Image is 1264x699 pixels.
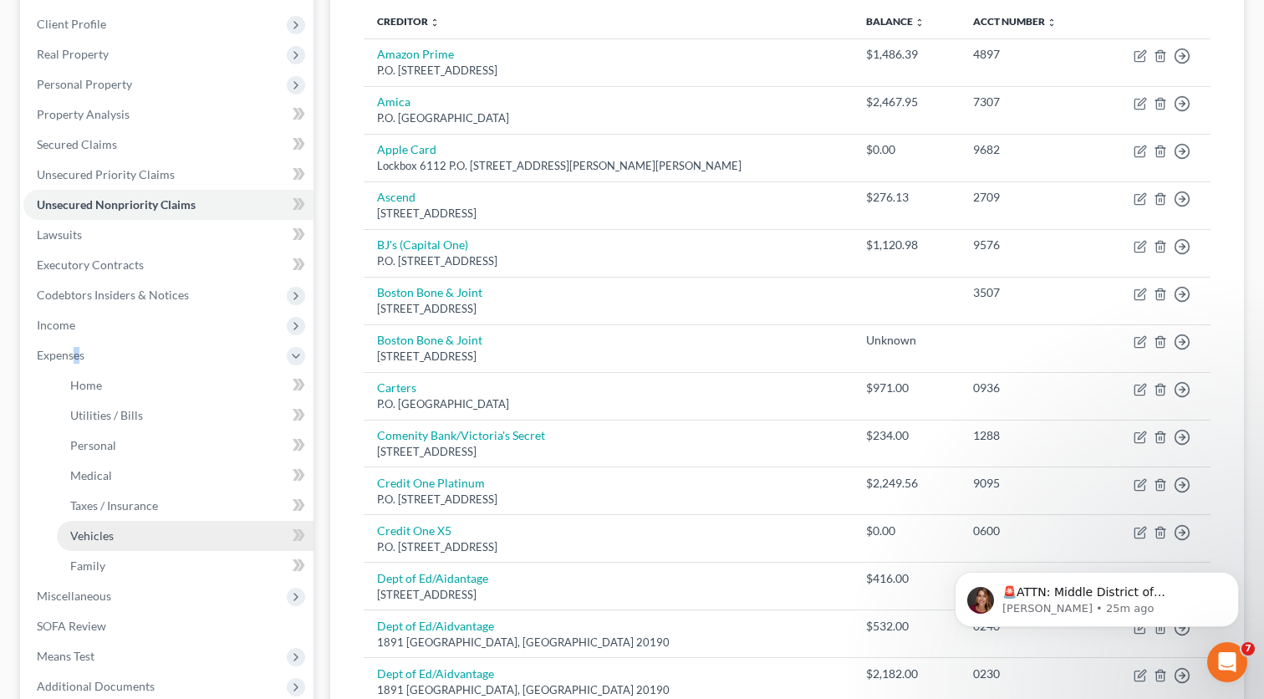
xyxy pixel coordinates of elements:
[866,475,946,492] div: $2,249.56
[866,380,946,396] div: $971.00
[973,94,1084,110] div: 7307
[866,618,946,635] div: $532.00
[973,141,1084,158] div: 9682
[57,431,313,461] a: Personal
[70,438,116,452] span: Personal
[37,17,106,31] span: Client Profile
[377,635,839,651] div: 1891 [GEOGRAPHIC_DATA], [GEOGRAPHIC_DATA] 20190
[37,227,82,242] span: Lawsuits
[377,396,839,412] div: P.O. [GEOGRAPHIC_DATA]
[377,206,839,222] div: [STREET_ADDRESS]
[430,18,440,28] i: unfold_more
[377,47,454,61] a: Amazon Prime
[377,444,839,460] div: [STREET_ADDRESS]
[37,197,196,212] span: Unsecured Nonpriority Claims
[23,611,313,641] a: SOFA Review
[23,130,313,160] a: Secured Claims
[377,571,488,585] a: Dept of Ed/Aidantage
[377,492,839,508] div: P.O. [STREET_ADDRESS]
[37,318,75,332] span: Income
[866,666,946,682] div: $2,182.00
[23,99,313,130] a: Property Analysis
[866,189,946,206] div: $276.13
[377,110,839,126] div: P.O. [GEOGRAPHIC_DATA]
[866,332,946,349] div: Unknown
[973,189,1084,206] div: 2709
[377,523,451,538] a: Credit One X5
[57,370,313,401] a: Home
[37,107,130,121] span: Property Analysis
[973,666,1084,682] div: 0230
[377,587,839,603] div: [STREET_ADDRESS]
[70,559,105,573] span: Family
[377,158,839,174] div: Lockbox 6112 P.O. [STREET_ADDRESS][PERSON_NAME][PERSON_NAME]
[37,619,106,633] span: SOFA Review
[37,348,84,362] span: Expenses
[37,679,155,693] span: Additional Documents
[377,285,482,299] a: Boston Bone & Joint
[377,63,839,79] div: P.O. [STREET_ADDRESS]
[973,380,1084,396] div: 0936
[377,253,839,269] div: P.O. [STREET_ADDRESS]
[70,408,143,422] span: Utilities / Bills
[973,46,1084,63] div: 4897
[866,94,946,110] div: $2,467.95
[866,570,946,587] div: $416.00
[23,160,313,190] a: Unsecured Priority Claims
[377,333,482,347] a: Boston Bone & Joint
[866,46,946,63] div: $1,486.39
[57,491,313,521] a: Taxes / Insurance
[23,190,313,220] a: Unsecured Nonpriority Claims
[973,237,1084,253] div: 9576
[37,649,94,663] span: Means Test
[377,349,839,365] div: [STREET_ADDRESS]
[57,521,313,551] a: Vehicles
[377,237,468,252] a: BJ's (Capital One)
[57,551,313,581] a: Family
[37,137,117,151] span: Secured Claims
[37,589,111,603] span: Miscellaneous
[23,220,313,250] a: Lawsuits
[1047,18,1057,28] i: unfold_more
[57,401,313,431] a: Utilities / Bills
[866,427,946,444] div: $234.00
[973,427,1084,444] div: 1288
[377,476,485,490] a: Credit One Platinum
[377,380,416,395] a: Carters
[37,47,109,61] span: Real Property
[37,258,144,272] span: Executory Contracts
[23,250,313,280] a: Executory Contracts
[866,523,946,539] div: $0.00
[37,77,132,91] span: Personal Property
[70,378,102,392] span: Home
[866,237,946,253] div: $1,120.98
[70,498,158,513] span: Taxes / Insurance
[1241,642,1255,656] span: 7
[70,468,112,482] span: Medical
[377,619,494,633] a: Dept of Ed/Aidvantage
[377,15,440,28] a: Creditor unfold_more
[915,18,925,28] i: unfold_more
[377,428,545,442] a: Comenity Bank/Victoria's Secret
[37,288,189,302] span: Codebtors Insiders & Notices
[866,15,925,28] a: Balance unfold_more
[37,167,175,181] span: Unsecured Priority Claims
[973,523,1084,539] div: 0600
[1207,642,1247,682] iframe: Intercom live chat
[377,539,839,555] div: P.O. [STREET_ADDRESS]
[930,537,1264,654] iframe: Intercom notifications message
[973,475,1084,492] div: 9095
[377,94,410,109] a: Amica
[70,528,114,543] span: Vehicles
[377,666,494,681] a: Dept of Ed/Aidvantage
[973,15,1057,28] a: Acct Number unfold_more
[377,682,839,698] div: 1891 [GEOGRAPHIC_DATA], [GEOGRAPHIC_DATA] 20190
[973,284,1084,301] div: 3507
[377,142,436,156] a: Apple Card
[57,461,313,491] a: Medical
[377,301,839,317] div: [STREET_ADDRESS]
